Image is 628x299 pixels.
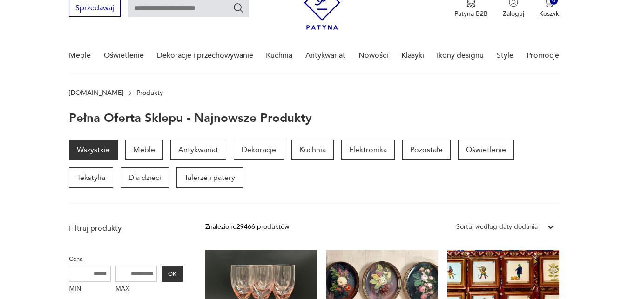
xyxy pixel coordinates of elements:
a: Kuchnia [291,140,334,160]
a: [DOMAIN_NAME] [69,90,123,97]
div: Sortuj według daty dodania [456,222,538,233]
a: Sprzedawaj [69,6,121,13]
a: Antykwariat [170,140,226,160]
p: Cena [69,254,183,265]
div: Znaleziono 29466 produktów [205,222,289,233]
a: Antykwariat [305,38,345,74]
a: Meble [69,38,91,74]
h1: Pełna oferta sklepu - najnowsze produkty [69,112,312,125]
a: Style [497,38,513,74]
p: Patyna B2B [454,10,488,19]
a: Pozostałe [402,140,451,160]
a: Tekstylia [69,168,113,188]
a: Dekoracje i przechowywanie [157,38,253,74]
p: Zaloguj [503,10,524,19]
button: OK [162,266,183,282]
button: Szukaj [233,3,244,14]
a: Dla dzieci [121,168,169,188]
a: Ikony designu [437,38,484,74]
p: Produkty [136,90,163,97]
p: Koszyk [539,10,559,19]
a: Elektronika [341,140,395,160]
a: Promocje [527,38,559,74]
a: Oświetlenie [458,140,514,160]
a: Nowości [358,38,388,74]
a: Meble [125,140,163,160]
a: Dekoracje [234,140,284,160]
label: MIN [69,282,111,297]
label: MAX [115,282,157,297]
a: Oświetlenie [104,38,144,74]
a: Talerze i patery [176,168,243,188]
p: Filtruj produkty [69,224,183,234]
a: Wszystkie [69,140,118,160]
a: Kuchnia [266,38,292,74]
a: Klasyki [401,38,424,74]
